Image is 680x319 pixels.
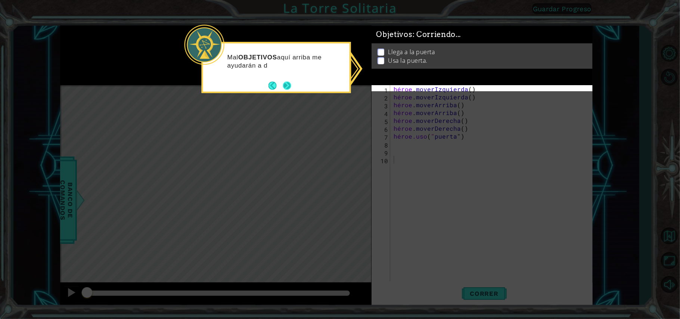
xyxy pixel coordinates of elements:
font: Usa la puerta. [388,63,428,71]
font: : Corriendo... [413,37,461,46]
font: Objetivos [376,37,413,46]
font: Llega a la puerta [388,55,435,63]
strong: OBJETIVOS [238,54,277,61]
button: Próximo [283,81,291,90]
font: Mal [227,54,239,61]
button: Atrás [268,81,283,90]
p: aquí arriba me ayudarán a d [227,53,344,70]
